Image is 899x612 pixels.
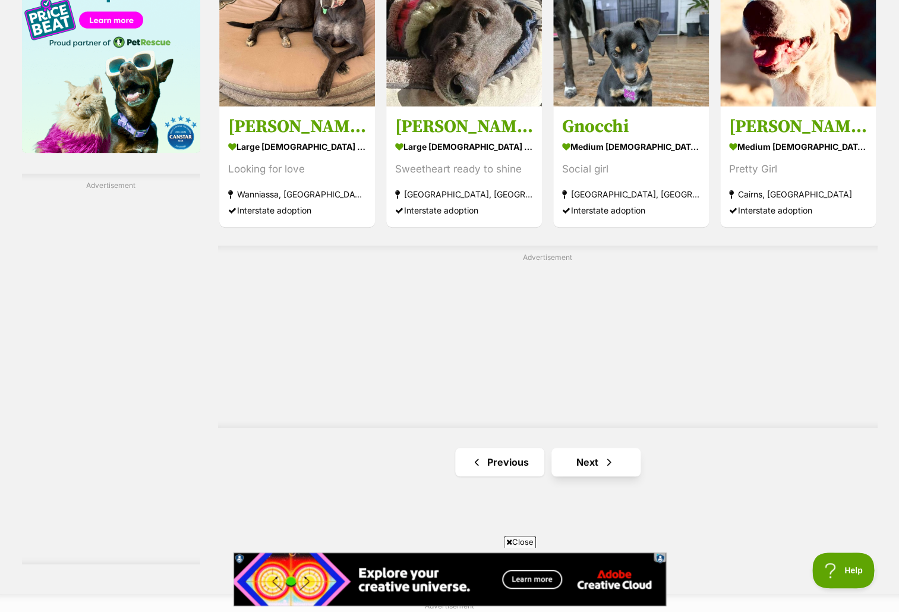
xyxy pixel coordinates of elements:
strong: large [DEMOGRAPHIC_DATA] Dog [228,137,366,155]
div: Pretty Girl [729,161,867,177]
div: Interstate adoption [228,202,366,218]
div: Interstate adoption [729,202,867,218]
div: Looking for love [228,161,366,177]
strong: [GEOGRAPHIC_DATA], [GEOGRAPHIC_DATA] [395,186,533,202]
a: [PERSON_NAME], the greyhound large [DEMOGRAPHIC_DATA] Dog Sweetheart ready to shine [GEOGRAPHIC_D... [386,106,542,227]
h3: [PERSON_NAME], the greyhound [395,115,533,137]
iframe: Help Scout Beacon - Open [812,553,875,588]
a: Previous page [455,448,544,476]
h3: [PERSON_NAME], the greyhound [228,115,366,137]
iframe: Advertisement [234,553,666,606]
iframe: Advertisement [22,196,200,553]
strong: medium [DEMOGRAPHIC_DATA] Dog [562,137,700,155]
a: [PERSON_NAME] medium [DEMOGRAPHIC_DATA] Dog Pretty Girl Cairns, [GEOGRAPHIC_DATA] Interstate adop... [720,106,876,227]
iframe: Advertisement [260,268,836,416]
nav: Pagination [218,448,878,476]
div: Social girl [562,161,700,177]
div: Interstate adoption [395,202,533,218]
h3: Gnocchi [562,115,700,137]
strong: large [DEMOGRAPHIC_DATA] Dog [395,137,533,155]
strong: [GEOGRAPHIC_DATA], [GEOGRAPHIC_DATA] [562,186,700,202]
div: Sweetheart ready to shine [395,161,533,177]
div: Advertisement [22,174,200,564]
span: Close [504,536,536,548]
a: [PERSON_NAME], the greyhound large [DEMOGRAPHIC_DATA] Dog Looking for love Wanniassa, [GEOGRAPHIC... [219,106,375,227]
div: Interstate adoption [562,202,700,218]
strong: medium [DEMOGRAPHIC_DATA] Dog [729,137,867,155]
h3: [PERSON_NAME] [729,115,867,137]
a: Gnocchi medium [DEMOGRAPHIC_DATA] Dog Social girl [GEOGRAPHIC_DATA], [GEOGRAPHIC_DATA] Interstate... [553,106,709,227]
strong: Wanniassa, [GEOGRAPHIC_DATA] [228,186,366,202]
a: Next page [551,448,641,476]
strong: Cairns, [GEOGRAPHIC_DATA] [729,186,867,202]
div: Advertisement [218,246,878,428]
